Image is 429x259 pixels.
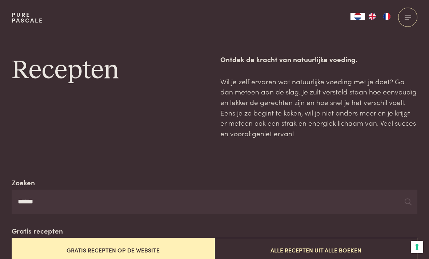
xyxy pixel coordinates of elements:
[350,13,394,20] aside: Language selected: Nederlands
[12,54,209,87] h1: Recepten
[12,226,63,236] label: Gratis recepten
[220,76,417,139] p: Wil je zelf ervaren wat natuurlijke voeding met je doet? Ga dan meteen aan de slag. Je zult verst...
[12,12,43,23] a: PurePascale
[411,241,423,253] button: Uw voorkeuren voor toestemming voor trackingtechnologieën
[12,177,35,188] label: Zoeken
[350,13,365,20] div: Language
[365,13,380,20] a: EN
[220,54,357,64] strong: Ontdek de kracht van natuurlijke voeding.
[350,13,365,20] a: NL
[380,13,394,20] a: FR
[365,13,394,20] ul: Language list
